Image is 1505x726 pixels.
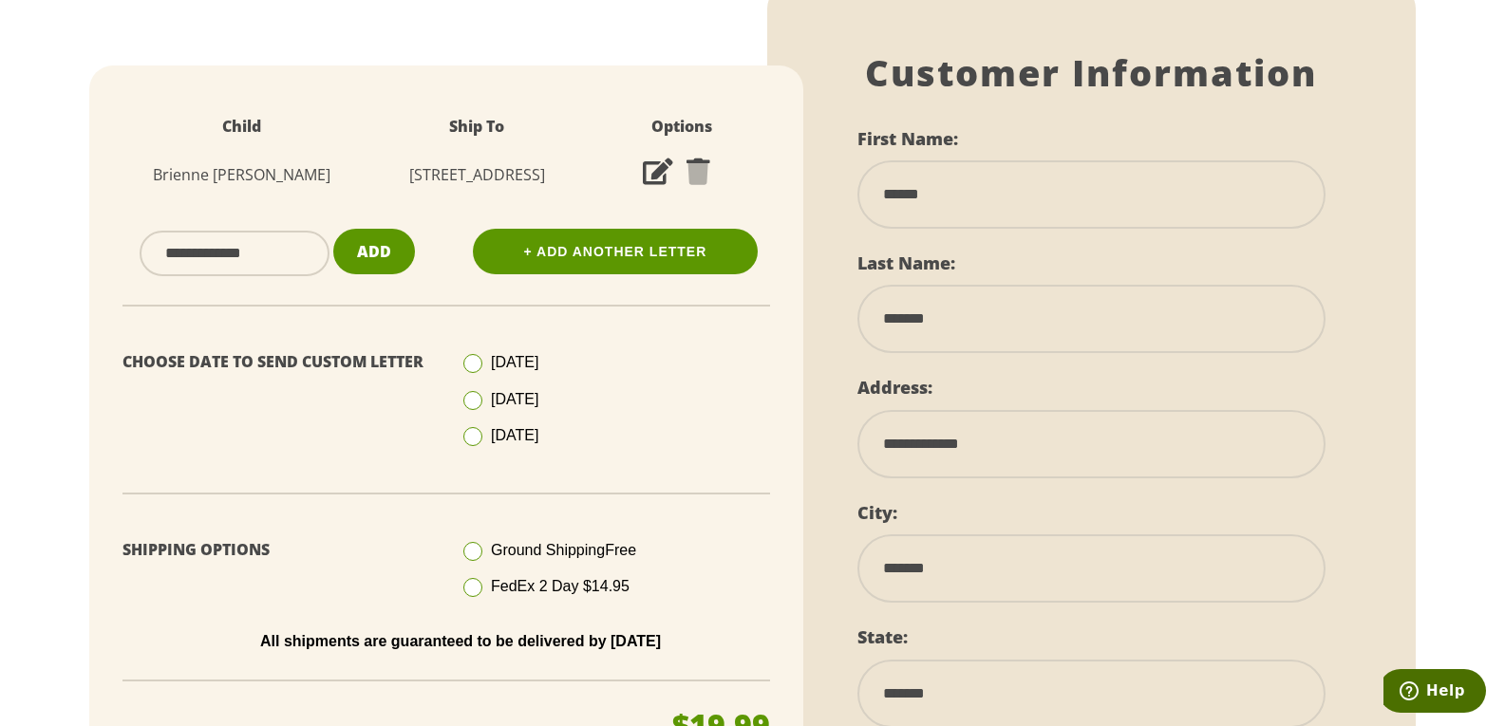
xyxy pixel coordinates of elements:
td: Brienne [PERSON_NAME] [108,150,375,200]
p: All shipments are guaranteed to be delivered by [DATE] [137,633,784,650]
th: Child [108,103,375,150]
p: Choose Date To Send Custom Letter [122,348,432,376]
h1: Customer Information [857,51,1326,95]
p: Shipping Options [122,536,432,564]
span: [DATE] [491,391,538,407]
label: Address: [857,376,932,399]
a: + Add Another Letter [473,229,758,274]
span: Free [605,542,636,558]
th: Ship To [375,103,579,150]
span: Add [357,241,391,262]
iframe: Opens a widget where you can find more information [1383,669,1486,717]
button: Add [333,229,415,275]
label: State: [857,625,908,648]
label: Last Name: [857,251,955,274]
span: Ground Shipping [491,542,636,558]
span: FedEx 2 Day $14.95 [491,578,630,594]
span: [DATE] [491,427,538,443]
th: Options [579,103,784,150]
td: [STREET_ADDRESS] [375,150,579,200]
label: First Name: [857,127,958,150]
label: City: [857,501,897,524]
span: [DATE] [491,354,538,370]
